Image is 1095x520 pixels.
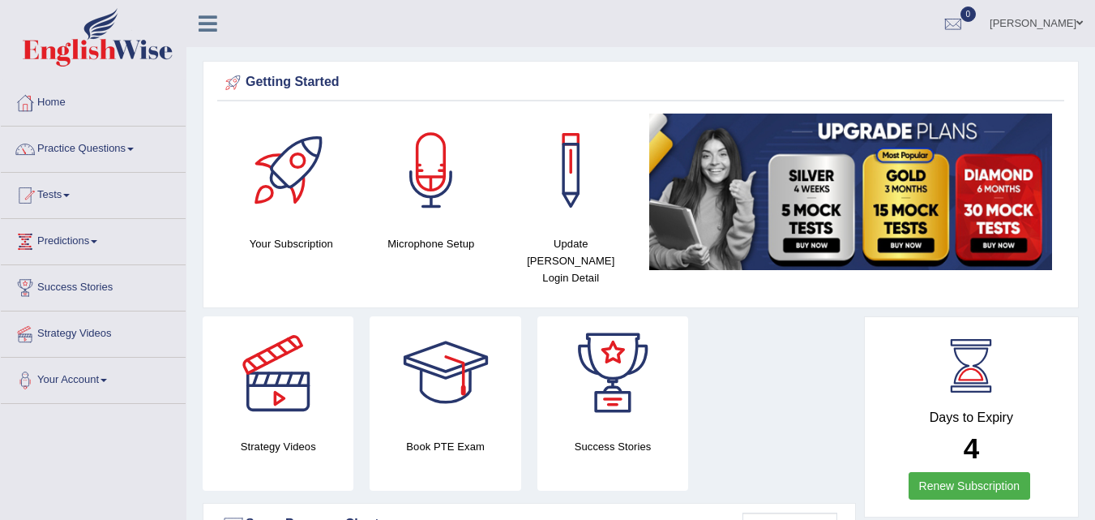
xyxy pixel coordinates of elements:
a: Tests [1,173,186,213]
a: Your Account [1,358,186,398]
img: small5.jpg [649,114,1053,270]
h4: Days to Expiry [883,410,1060,425]
a: Predictions [1,219,186,260]
div: Getting Started [221,71,1060,95]
a: Strategy Videos [1,312,186,352]
h4: Update [PERSON_NAME] Login Detail [509,235,633,286]
h4: Your Subscription [229,235,353,252]
h4: Success Stories [537,438,688,455]
h4: Microphone Setup [370,235,494,252]
a: Renew Subscription [909,472,1031,500]
a: Home [1,80,186,121]
h4: Strategy Videos [203,438,353,455]
a: Practice Questions [1,127,186,167]
span: 0 [960,6,977,22]
h4: Book PTE Exam [370,438,520,455]
b: 4 [964,432,979,464]
a: Success Stories [1,265,186,306]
